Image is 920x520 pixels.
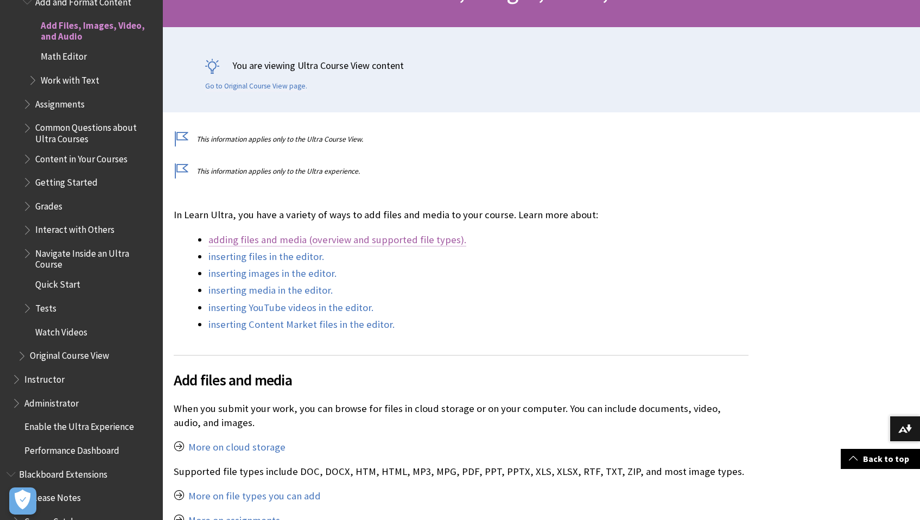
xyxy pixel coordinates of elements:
[208,250,324,263] a: inserting files in the editor.
[174,134,748,144] p: This information applies only to the Ultra Course View.
[41,48,87,62] span: Math Editor
[41,71,99,86] span: Work with Text
[19,465,107,480] span: Blackboard Extensions
[35,119,155,144] span: Common Questions about Ultra Courses
[208,318,395,331] a: inserting Content Market files in the editor.
[35,173,98,188] span: Getting Started
[174,402,748,430] p: When you submit your work, you can browse for files in cloud storage or on your computer. You can...
[24,394,79,409] span: Administrator
[174,369,748,391] span: Add files and media
[35,150,128,164] span: Content in Your Courses
[41,17,155,42] span: Add Files, Images, Video, and Audio
[9,487,36,515] button: Open Preferences
[30,347,109,362] span: Original Course View
[24,489,81,503] span: Release Notes
[205,81,307,91] a: Go to Original Course View page.
[841,449,920,469] a: Back to top
[208,284,333,297] a: inserting media in the editor.
[174,208,748,222] p: In Learn Ultra, you have a variety of ways to add files and media to your course. Learn more about:
[24,417,134,432] span: Enable the Ultra Experience
[24,370,65,385] span: Instructor
[35,244,155,270] span: Navigate Inside an Ultra Course
[35,197,62,212] span: Grades
[35,299,56,314] span: Tests
[208,267,337,280] a: inserting images in the editor.
[35,276,80,290] span: Quick Start
[35,95,85,110] span: Assignments
[208,301,373,314] a: inserting YouTube videos in the editor.
[188,441,285,454] a: More on cloud storage
[205,59,878,72] p: You are viewing Ultra Course View content
[35,221,115,236] span: Interact with Others
[35,323,87,338] span: Watch Videos
[174,166,748,176] p: This information applies only to the Ultra experience.
[24,441,119,456] span: Performance Dashboard
[208,233,466,246] a: adding files and media (overview and supported file types).
[188,490,321,503] a: More on file types you can add
[174,465,748,479] p: Supported file types include DOC, DOCX, HTM, HTML, MP3, MPG, PDF, PPT, PPTX, XLS, XLSX, RTF, TXT,...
